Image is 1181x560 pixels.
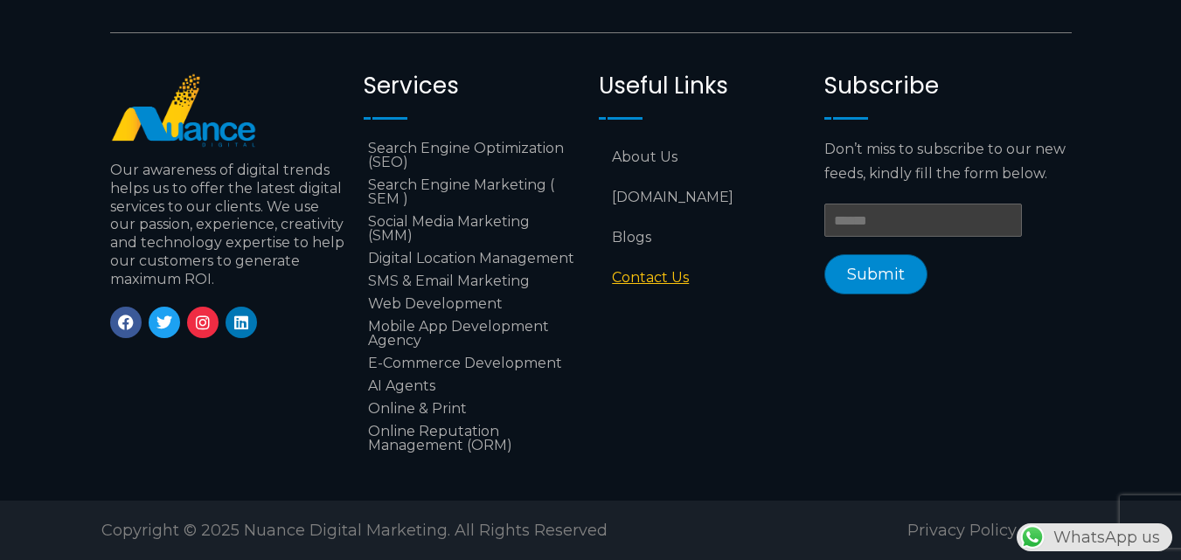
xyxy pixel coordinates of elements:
h2: Services [364,73,581,100]
a: Mobile App Development Agency [364,315,581,352]
h2: Subscribe [824,73,1071,100]
a: Web Development [364,293,581,315]
a: [DOMAIN_NAME] [599,177,807,218]
img: WhatsApp [1018,523,1046,551]
a: Search Engine Optimization (SEO) [364,137,581,174]
a: Online Reputation Management (ORM) [364,420,581,457]
a: Social Media Marketing (SMM) [364,211,581,247]
button: Submit [824,254,927,294]
div: WhatsApp us [1017,523,1172,551]
a: SMS & Email Marketing [364,270,581,293]
a: Digital Location Management [364,247,581,270]
a: About Us [599,137,807,177]
a: E-Commerce Development [364,352,581,375]
a: Search Engine Marketing ( SEM ) [364,174,581,211]
a: Privacy Policy [907,521,1017,540]
a: Blogs [599,218,807,258]
h2: Useful Links [599,73,807,100]
span: Copyright © 2025 Nuance Digital Marketing. All Rights Reserved [101,521,608,540]
p: Don’t miss to subscribe to our new feeds, kindly fill the form below. [824,137,1071,186]
p: Our awareness of digital trends helps us to offer the latest digital services to our clients. We ... [110,162,347,289]
a: Online & Print [364,398,581,420]
a: Contact Us [599,258,807,298]
a: WhatsAppWhatsApp us [1017,528,1172,547]
a: AI Agents [364,375,581,398]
